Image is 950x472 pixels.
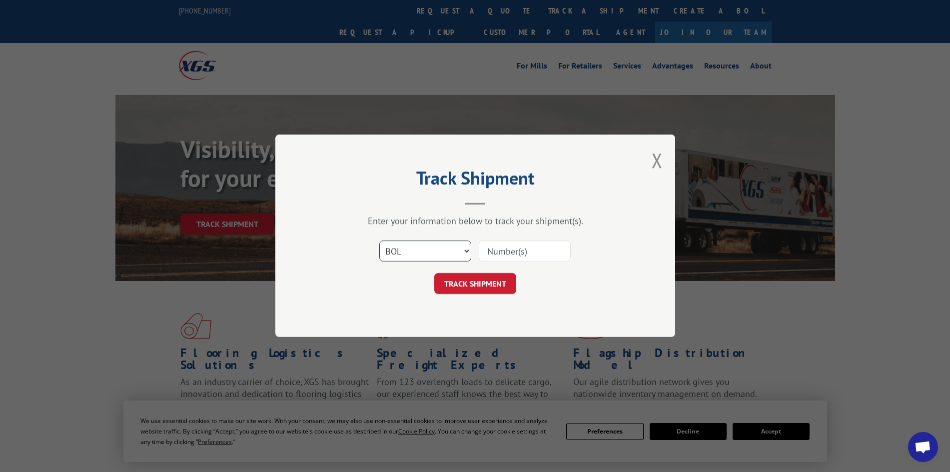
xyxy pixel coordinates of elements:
div: Open chat [908,432,938,462]
button: TRACK SHIPMENT [434,273,516,294]
input: Number(s) [479,241,571,262]
h2: Track Shipment [325,171,625,190]
button: Close modal [652,147,663,173]
div: Enter your information below to track your shipment(s). [325,215,625,227]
